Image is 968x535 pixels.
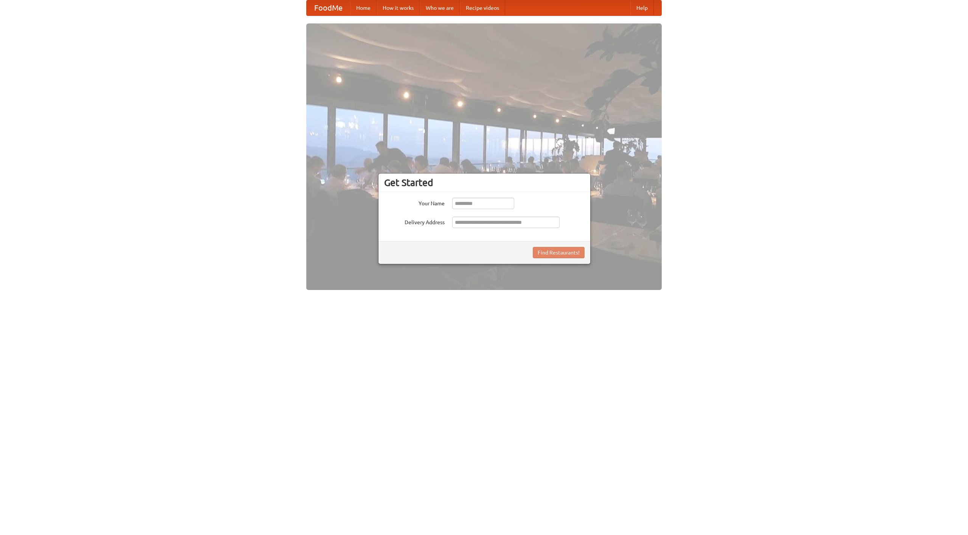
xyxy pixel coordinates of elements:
button: Find Restaurants! [533,247,585,258]
a: Home [350,0,377,16]
a: Help [630,0,654,16]
h3: Get Started [384,177,585,188]
label: Your Name [384,198,445,207]
a: Recipe videos [460,0,505,16]
a: FoodMe [307,0,350,16]
a: How it works [377,0,420,16]
a: Who we are [420,0,460,16]
label: Delivery Address [384,217,445,226]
